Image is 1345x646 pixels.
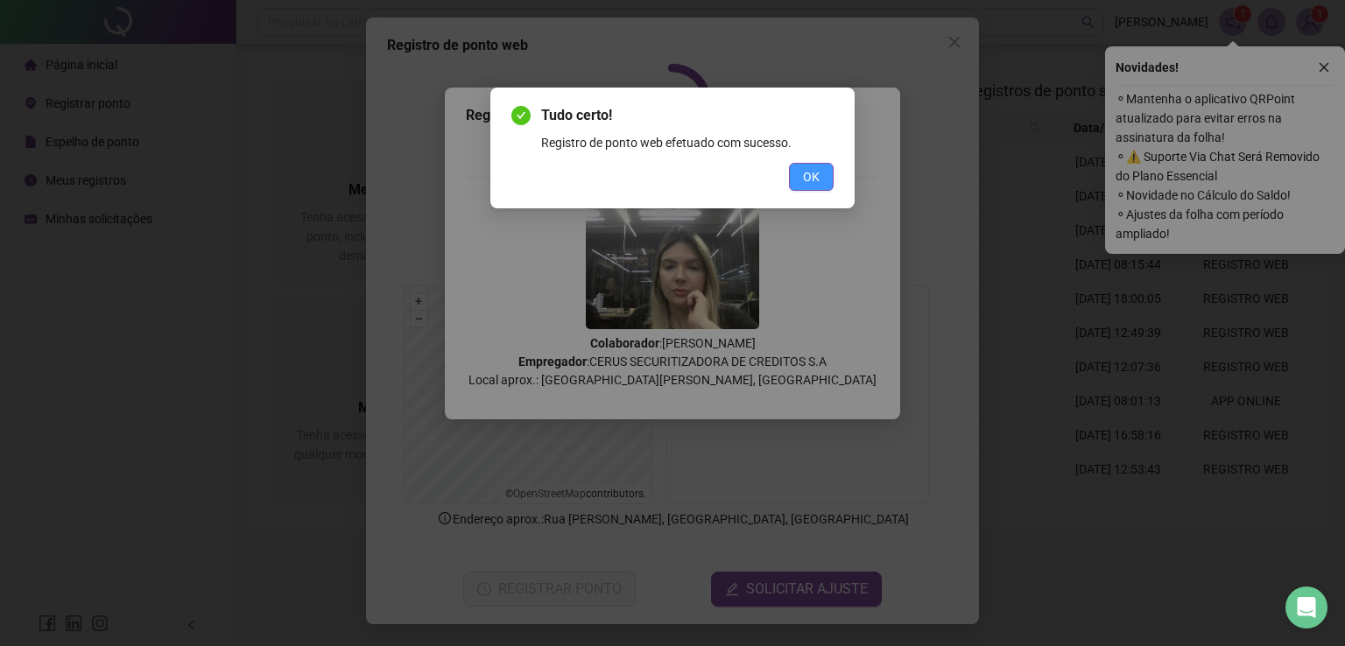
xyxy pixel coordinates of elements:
[803,167,820,186] span: OK
[541,105,834,126] span: Tudo certo!
[511,106,531,125] span: check-circle
[1285,586,1327,628] div: Open Intercom Messenger
[541,133,834,152] div: Registro de ponto web efetuado com sucesso.
[789,163,834,191] button: OK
